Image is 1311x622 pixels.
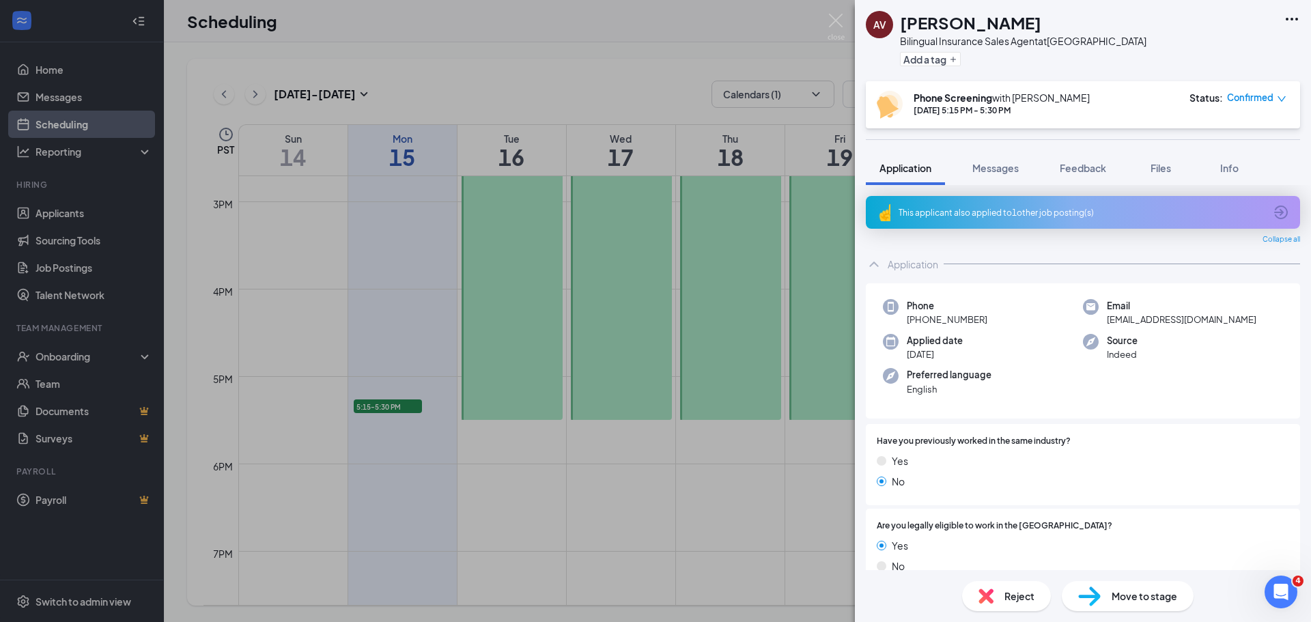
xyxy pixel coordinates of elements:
[899,207,1265,218] div: This applicant also applied to 1 other job posting(s)
[914,91,992,104] b: Phone Screening
[907,348,963,361] span: [DATE]
[1263,234,1300,245] span: Collapse all
[877,520,1112,533] span: Are you legally eligible to work in the [GEOGRAPHIC_DATA]?
[900,11,1041,34] h1: [PERSON_NAME]
[1060,162,1106,174] span: Feedback
[892,474,905,489] span: No
[1004,589,1034,604] span: Reject
[949,55,957,63] svg: Plus
[1107,334,1138,348] span: Source
[914,91,1090,104] div: with [PERSON_NAME]
[907,334,963,348] span: Applied date
[1189,91,1223,104] div: Status :
[900,52,961,66] button: PlusAdd a tag
[1293,576,1303,586] span: 4
[1273,204,1289,221] svg: ArrowCircle
[1284,11,1300,27] svg: Ellipses
[888,257,938,271] div: Application
[907,382,991,396] span: English
[914,104,1090,116] div: [DATE] 5:15 PM - 5:30 PM
[900,34,1146,48] div: Bilingual Insurance Sales Agent at [GEOGRAPHIC_DATA]
[866,256,882,272] svg: ChevronUp
[892,538,908,553] span: Yes
[877,435,1071,448] span: Have you previously worked in the same industry?
[892,453,908,468] span: Yes
[1265,576,1297,608] iframe: Intercom live chat
[1107,299,1256,313] span: Email
[879,162,931,174] span: Application
[892,559,905,574] span: No
[972,162,1019,174] span: Messages
[907,299,987,313] span: Phone
[1277,94,1286,104] span: down
[1151,162,1171,174] span: Files
[1227,91,1273,104] span: Confirmed
[907,368,991,382] span: Preferred language
[1107,313,1256,326] span: [EMAIL_ADDRESS][DOMAIN_NAME]
[907,313,987,326] span: [PHONE_NUMBER]
[1112,589,1177,604] span: Move to stage
[1107,348,1138,361] span: Indeed
[873,18,886,31] div: AV
[1220,162,1239,174] span: Info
